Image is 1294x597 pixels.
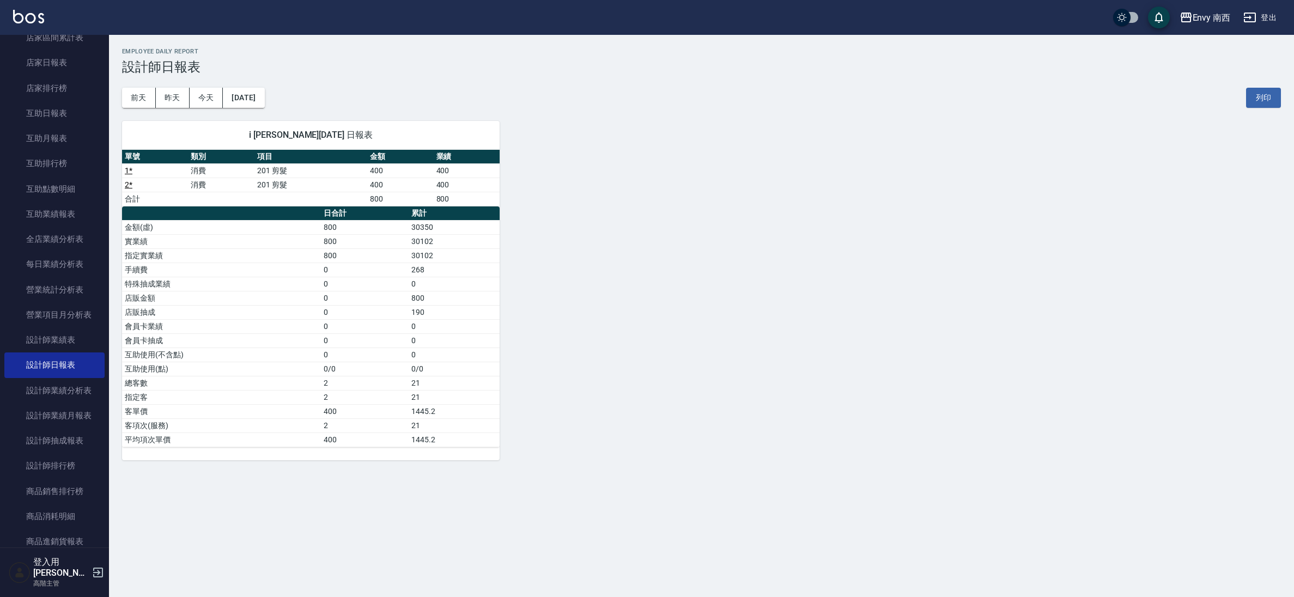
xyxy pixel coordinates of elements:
[409,305,500,319] td: 190
[4,76,105,101] a: 店家排行榜
[4,227,105,252] a: 全店業績分析表
[434,192,500,206] td: 800
[9,562,31,583] img: Person
[122,348,321,362] td: 互助使用(不含點)
[434,163,500,178] td: 400
[4,428,105,453] a: 設計師抽成報表
[4,176,105,202] a: 互助點數明細
[188,163,254,178] td: 消費
[122,404,321,418] td: 客單價
[4,277,105,302] a: 營業統計分析表
[4,101,105,126] a: 互助日報表
[122,277,321,291] td: 特殊抽成業績
[321,404,409,418] td: 400
[1239,8,1281,28] button: 登出
[4,403,105,428] a: 設計師業績月報表
[188,150,254,164] th: 類別
[321,263,409,277] td: 0
[367,150,433,164] th: 金額
[190,88,223,108] button: 今天
[434,178,500,192] td: 400
[254,178,367,192] td: 201 剪髮
[367,178,433,192] td: 400
[4,529,105,554] a: 商品進銷貨報表
[254,150,367,164] th: 項目
[122,333,321,348] td: 會員卡抽成
[4,202,105,227] a: 互助業績報表
[122,192,188,206] td: 合計
[122,263,321,277] td: 手續費
[122,418,321,432] td: 客項次(服務)
[188,178,254,192] td: 消費
[409,248,500,263] td: 30102
[122,48,1281,55] h2: Employee Daily Report
[409,319,500,333] td: 0
[156,88,190,108] button: 昨天
[409,404,500,418] td: 1445.2
[4,378,105,403] a: 設計師業績分析表
[409,390,500,404] td: 21
[409,376,500,390] td: 21
[4,151,105,176] a: 互助排行榜
[321,305,409,319] td: 0
[409,234,500,248] td: 30102
[321,220,409,234] td: 800
[434,150,500,164] th: 業績
[122,248,321,263] td: 指定實業績
[122,362,321,376] td: 互助使用(點)
[4,50,105,75] a: 店家日報表
[321,248,409,263] td: 800
[4,352,105,377] a: 設計師日報表
[321,418,409,432] td: 2
[409,220,500,234] td: 30350
[1175,7,1235,29] button: Envy 南西
[367,192,433,206] td: 800
[409,362,500,376] td: 0/0
[4,25,105,50] a: 店家區間累計表
[4,126,105,151] a: 互助月報表
[122,319,321,333] td: 會員卡業績
[122,305,321,319] td: 店販抽成
[13,10,44,23] img: Logo
[321,234,409,248] td: 800
[321,319,409,333] td: 0
[122,376,321,390] td: 總客數
[122,150,188,164] th: 單號
[321,277,409,291] td: 0
[4,302,105,327] a: 營業項目月分析表
[321,376,409,390] td: 2
[409,432,500,447] td: 1445.2
[1148,7,1170,28] button: save
[33,578,89,588] p: 高階主管
[122,88,156,108] button: 前天
[122,432,321,447] td: 平均項次單價
[254,163,367,178] td: 201 剪髮
[223,88,264,108] button: [DATE]
[321,333,409,348] td: 0
[33,557,89,578] h5: 登入用[PERSON_NAME]
[1246,88,1281,108] button: 列印
[4,252,105,277] a: 每日業績分析表
[4,327,105,352] a: 設計師業績表
[321,348,409,362] td: 0
[409,277,500,291] td: 0
[4,504,105,529] a: 商品消耗明細
[409,263,500,277] td: 268
[122,220,321,234] td: 金額(虛)
[1193,11,1231,25] div: Envy 南西
[409,348,500,362] td: 0
[409,333,500,348] td: 0
[4,453,105,478] a: 設計師排行榜
[367,163,433,178] td: 400
[135,130,487,141] span: i [PERSON_NAME][DATE] 日報表
[122,206,500,447] table: a dense table
[122,150,500,206] table: a dense table
[321,432,409,447] td: 400
[409,206,500,221] th: 累計
[122,291,321,305] td: 店販金額
[122,234,321,248] td: 實業績
[4,479,105,504] a: 商品銷售排行榜
[122,390,321,404] td: 指定客
[321,390,409,404] td: 2
[409,418,500,432] td: 21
